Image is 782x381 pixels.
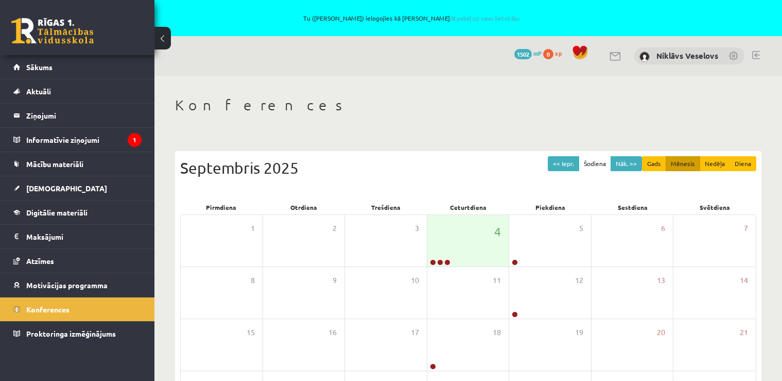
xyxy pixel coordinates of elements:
span: 19 [575,327,583,338]
span: Aktuāli [26,87,51,96]
a: Aktuāli [13,79,142,103]
button: Nedēļa [700,156,730,171]
a: Maksājumi [13,225,142,249]
span: 9 [333,275,337,286]
span: 4 [494,223,501,240]
div: Pirmdiena [180,200,263,214]
span: Sākums [26,62,53,72]
span: 10 [411,275,419,286]
span: 6 [661,223,665,234]
span: 20 [657,327,665,338]
span: Mācību materiāli [26,159,83,169]
i: 1 [128,133,142,147]
div: Otrdiena [263,200,345,214]
span: [DEMOGRAPHIC_DATA] [26,184,107,193]
span: 14 [740,275,748,286]
span: 1502 [514,49,532,59]
button: Mēnesis [666,156,700,171]
legend: Informatīvie ziņojumi [26,128,142,152]
button: Šodiena [579,156,611,171]
a: Atzīmes [13,249,142,273]
a: Informatīvie ziņojumi1 [13,128,142,152]
span: 0 [543,49,553,59]
span: Atzīmes [26,256,54,266]
button: Nāk. >> [611,156,642,171]
span: 8 [251,275,255,286]
a: Mācību materiāli [13,152,142,176]
span: 3 [415,223,419,234]
a: Konferences [13,297,142,321]
span: 5 [579,223,583,234]
span: 18 [493,327,501,338]
a: Rīgas 1. Tālmācības vidusskola [11,18,94,44]
span: 17 [411,327,419,338]
a: 1502 mP [514,49,542,57]
span: mP [533,49,542,57]
button: << Iepr. [548,156,579,171]
h1: Konferences [175,96,761,114]
span: 13 [657,275,665,286]
div: Sestdiena [592,200,674,214]
a: [DEMOGRAPHIC_DATA] [13,176,142,200]
button: Gads [642,156,666,171]
span: xp [555,49,562,57]
span: Digitālie materiāli [26,208,88,217]
legend: Maksājumi [26,225,142,249]
a: Ziņojumi [13,104,142,127]
a: 0 xp [543,49,567,57]
a: Proktoringa izmēģinājums [13,322,142,345]
span: Tu ([PERSON_NAME]) ielogojies kā [PERSON_NAME] [118,15,704,21]
span: 2 [333,223,337,234]
a: Motivācijas programma [13,273,142,297]
span: 11 [493,275,501,286]
span: 16 [328,327,337,338]
img: Niklāvs Veselovs [639,52,650,62]
legend: Ziņojumi [26,104,142,127]
span: 15 [247,327,255,338]
div: Trešdiena [345,200,427,214]
div: Piekdiena [509,200,592,214]
a: Digitālie materiāli [13,201,142,224]
div: Svētdiena [674,200,756,214]
div: Septembris 2025 [180,156,756,179]
span: 1 [251,223,255,234]
a: Sākums [13,55,142,79]
span: 7 [744,223,748,234]
span: 12 [575,275,583,286]
button: Diena [729,156,756,171]
span: Proktoringa izmēģinājums [26,329,116,338]
span: 21 [740,327,748,338]
a: Atpakaļ uz savu lietotāju [450,14,519,22]
span: Motivācijas programma [26,280,108,290]
div: Ceturtdiena [427,200,510,214]
a: Niklāvs Veselovs [656,51,718,61]
span: Konferences [26,305,69,314]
